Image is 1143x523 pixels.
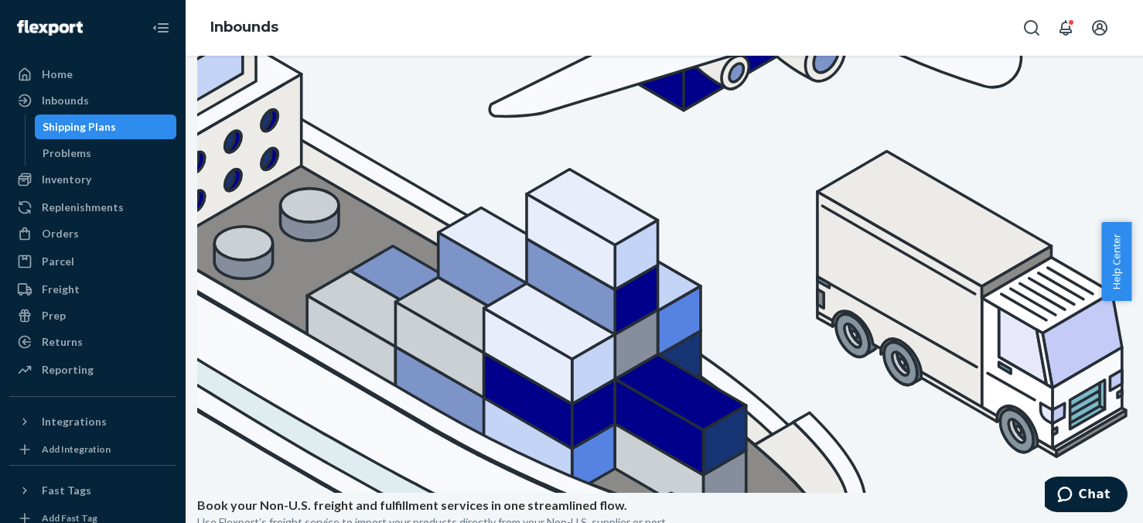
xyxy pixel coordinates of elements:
[210,19,278,36] a: Inbounds
[198,5,291,50] ol: breadcrumbs
[35,115,177,139] a: Shipping Plans
[42,282,80,297] div: Freight
[1045,477,1128,515] iframe: Opens a widget where you can chat to one of our agents
[42,226,79,241] div: Orders
[42,93,89,108] div: Inbounds
[9,249,176,274] a: Parcel
[43,119,116,135] div: Shipping Plans
[1084,12,1115,43] button: Open account menu
[42,308,66,323] div: Prep
[42,254,74,269] div: Parcel
[9,195,176,220] a: Replenishments
[42,172,91,187] div: Inventory
[9,88,176,113] a: Inbounds
[9,167,176,192] a: Inventory
[1101,222,1131,301] button: Help Center
[9,440,176,459] a: Add Integration
[42,443,111,456] div: Add Integration
[35,141,177,166] a: Problems
[9,478,176,503] button: Fast Tags
[17,20,83,36] img: Flexport logo
[9,62,176,87] a: Home
[197,497,1131,514] p: Book your Non-U.S. freight and fulfillment services in one streamlined flow.
[1016,12,1047,43] button: Open Search Box
[9,303,176,328] a: Prep
[43,145,91,161] div: Problems
[42,334,83,350] div: Returns
[9,409,176,434] button: Integrations
[9,277,176,302] a: Freight
[9,357,176,382] a: Reporting
[42,362,94,378] div: Reporting
[42,483,91,498] div: Fast Tags
[42,200,124,215] div: Replenishments
[9,221,176,246] a: Orders
[145,12,176,43] button: Close Navigation
[42,67,73,82] div: Home
[42,414,107,429] div: Integrations
[1050,12,1081,43] button: Open notifications
[9,330,176,354] a: Returns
